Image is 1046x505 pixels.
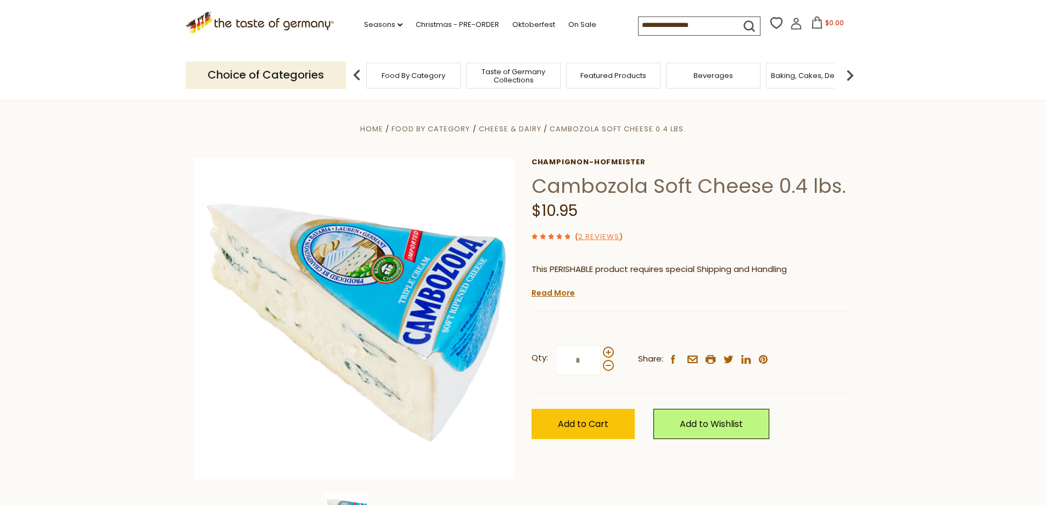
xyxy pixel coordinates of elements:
[558,418,608,430] span: Add to Cart
[532,351,548,365] strong: Qty:
[194,158,515,479] img: Cambozola Soft Cheese 0.4 lbs.
[532,263,853,276] p: This PERISHABLE product requires special Shipping and Handling
[638,352,663,366] span: Share:
[653,409,769,439] a: Add to Wishlist
[580,71,646,80] a: Featured Products
[391,124,470,134] a: Food By Category
[804,16,851,33] button: $0.00
[575,231,623,242] span: ( )
[839,64,861,86] img: next arrow
[532,200,578,221] span: $10.95
[550,124,686,134] a: Cambozola Soft Cheese 0.4 lbs.
[542,285,853,298] li: We will ship this product in heat-protective packaging and ice.
[578,231,619,243] a: 2 Reviews
[568,19,596,31] a: On Sale
[556,345,601,375] input: Qty:
[416,19,499,31] a: Christmas - PRE-ORDER
[382,71,445,80] a: Food By Category
[532,287,575,298] a: Read More
[532,174,853,198] h1: Cambozola Soft Cheese 0.4 lbs.
[532,409,635,439] button: Add to Cart
[532,158,853,167] a: Champignon-Hofmeister
[771,71,856,80] a: Baking, Cakes, Desserts
[346,64,368,86] img: previous arrow
[825,18,844,27] span: $0.00
[693,71,733,80] a: Beverages
[186,62,346,88] p: Choice of Categories
[360,124,383,134] a: Home
[479,124,541,134] a: Cheese & Dairy
[469,68,557,84] a: Taste of Germany Collections
[364,19,402,31] a: Seasons
[512,19,555,31] a: Oktoberfest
